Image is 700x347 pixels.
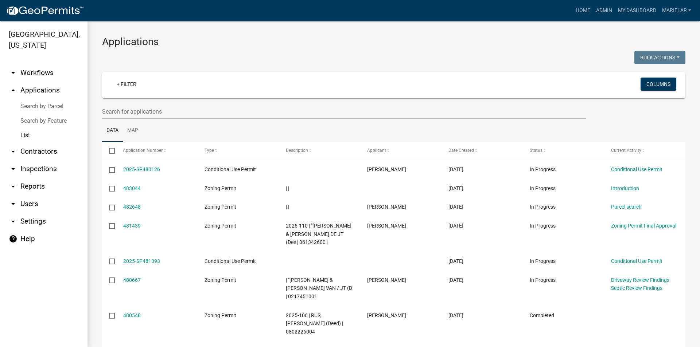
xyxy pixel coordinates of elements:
[611,185,639,191] a: Introduction
[641,78,676,91] button: Columns
[611,223,676,229] a: Zoning Permit Final Approval
[123,204,141,210] a: 482648
[611,277,669,283] a: Driveway Review Findings
[123,148,163,153] span: Application Number
[205,166,256,172] span: Conditional Use Permit
[205,185,236,191] span: Zoning Permit
[448,258,463,264] span: 09/19/2025
[123,277,141,283] a: 480667
[286,277,352,300] span: | "GINKEL, JOEY J. & LEAH J. VAN / JT (D | 0217451001
[111,78,142,91] a: + Filter
[448,277,463,283] span: 09/18/2025
[116,142,197,159] datatable-header-cell: Application Number
[448,166,463,172] span: 09/24/2025
[611,285,662,291] a: Septic Review Findings
[205,312,236,318] span: Zoning Permit
[611,204,642,210] a: Parcel search
[530,148,542,153] span: Status
[205,148,214,153] span: Type
[286,148,308,153] span: Description
[367,204,406,210] span: Brad Kooima
[102,36,685,48] h3: Applications
[530,258,556,264] span: In Progress
[9,217,17,226] i: arrow_drop_down
[367,277,406,283] span: Kelly
[611,258,662,264] a: Conditional Use Permit
[367,166,406,172] span: Samuel T Scholten
[530,185,556,191] span: In Progress
[286,185,289,191] span: | |
[530,223,556,229] span: In Progress
[448,312,463,318] span: 09/18/2025
[205,223,236,229] span: Zoning Permit
[286,204,289,210] span: | |
[9,182,17,191] i: arrow_drop_down
[123,223,141,229] a: 481439
[448,204,463,210] span: 09/23/2025
[360,142,442,159] datatable-header-cell: Applicant
[9,200,17,208] i: arrow_drop_down
[442,142,523,159] datatable-header-cell: Date Created
[530,166,556,172] span: In Progress
[123,185,141,191] a: 483044
[9,165,17,173] i: arrow_drop_down
[573,4,593,17] a: Home
[205,258,256,264] span: Conditional Use Permit
[448,148,474,153] span: Date Created
[205,204,236,210] span: Zoning Permit
[593,4,615,17] a: Admin
[123,312,141,318] a: 480548
[9,234,17,243] i: help
[611,166,662,172] a: Conditional Use Permit
[102,104,586,119] input: Search for applications
[523,142,604,159] datatable-header-cell: Status
[102,119,123,142] a: Data
[448,223,463,229] span: 09/20/2025
[659,4,694,17] a: marielar
[634,51,685,64] button: Bulk Actions
[9,86,17,95] i: arrow_drop_up
[448,185,463,191] span: 09/23/2025
[367,223,406,229] span: Blaine De Groot
[530,204,556,210] span: In Progress
[530,312,554,318] span: Completed
[286,312,343,335] span: 2025-106 | RUS, DYLAN J. (Deed) | 0802226004
[123,258,160,264] a: 2025-SP481393
[367,148,386,153] span: Applicant
[9,68,17,77] i: arrow_drop_down
[123,119,143,142] a: Map
[9,147,17,156] i: arrow_drop_down
[604,142,685,159] datatable-header-cell: Current Activity
[611,148,641,153] span: Current Activity
[615,4,659,17] a: My Dashboard
[530,277,556,283] span: In Progress
[286,223,351,245] span: 2025-110 | "GROOT, BLAINE W. & LARIE D. DE JT (Dee | 0613426001
[205,277,236,283] span: Zoning Permit
[279,142,360,159] datatable-header-cell: Description
[123,166,160,172] a: 2025-SP483126
[102,142,116,159] datatable-header-cell: Select
[197,142,279,159] datatable-header-cell: Type
[367,312,406,318] span: Dylan Rus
